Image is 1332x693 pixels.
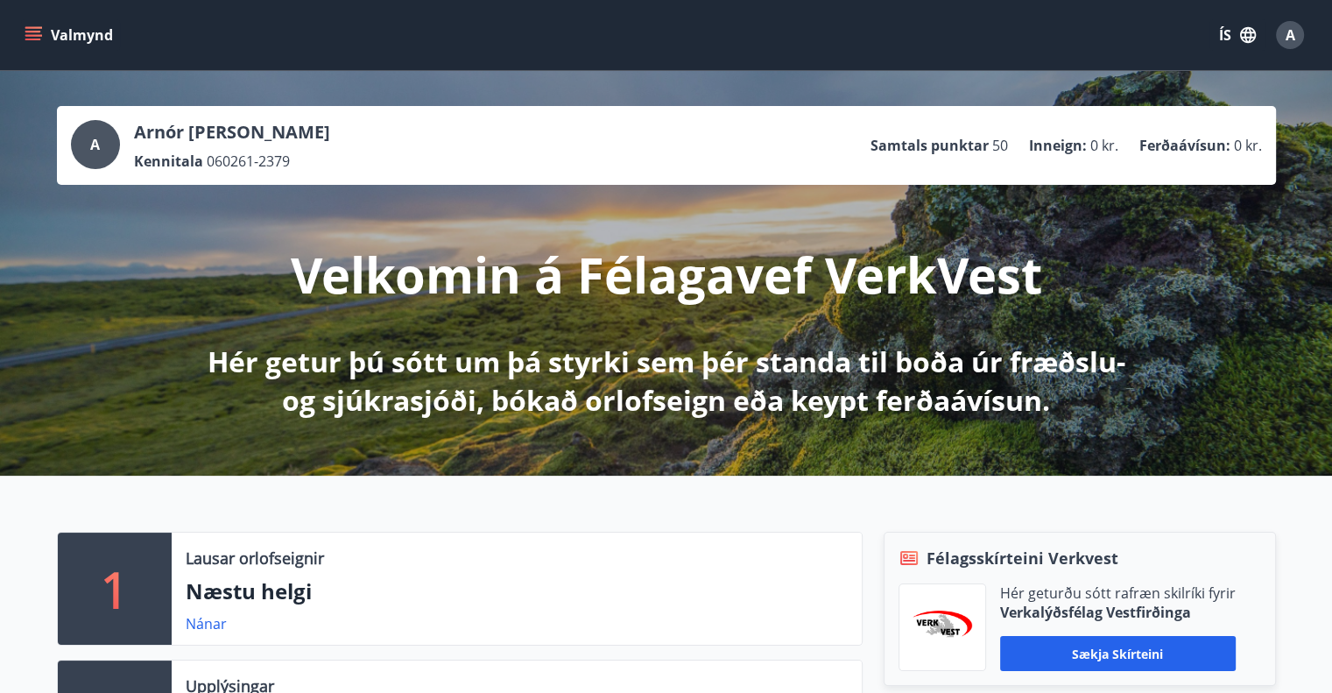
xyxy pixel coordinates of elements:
[992,136,1008,155] span: 50
[1029,136,1087,155] p: Inneign :
[1000,583,1236,603] p: Hér geturðu sótt rafræn skilríki fyrir
[101,555,129,622] p: 1
[870,136,989,155] p: Samtals punktar
[1000,603,1236,622] p: Verkalýðsfélag Vestfirðinga
[134,120,330,145] p: Arnór [PERSON_NAME]
[1209,19,1265,51] button: ÍS
[1269,14,1311,56] button: A
[1234,136,1262,155] span: 0 kr.
[1000,636,1236,671] button: Sækja skírteini
[1090,136,1118,155] span: 0 kr.
[186,547,324,569] p: Lausar orlofseignir
[1286,25,1295,45] span: A
[913,611,972,645] img: jihgzMk4dcgjRAW2aMgpbAqQEG7LZi0j9dOLAUvz.png
[207,152,290,171] span: 060261-2379
[186,614,227,633] a: Nánar
[90,135,100,154] span: A
[1139,136,1230,155] p: Ferðaávísun :
[204,343,1129,420] p: Hér getur þú sótt um þá styrki sem þér standa til boða úr fræðslu- og sjúkrasjóði, bókað orlofsei...
[134,152,203,171] p: Kennitala
[291,241,1042,308] p: Velkomin á Félagavef VerkVest
[21,19,120,51] button: menu
[186,576,848,606] p: Næstu helgi
[927,547,1118,569] span: Félagsskírteini Verkvest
